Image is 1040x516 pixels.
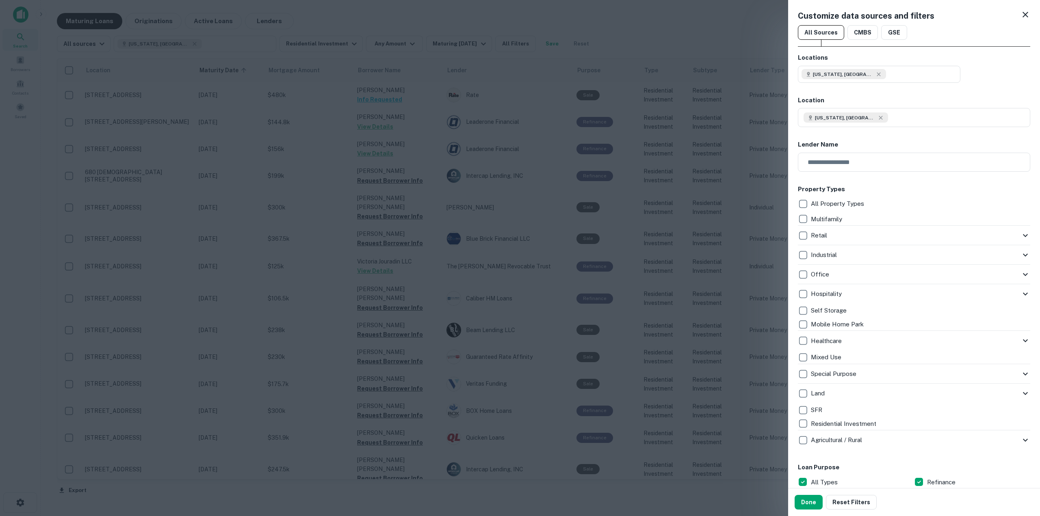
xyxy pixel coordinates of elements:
p: Land [811,389,826,398]
div: Office [798,265,1030,284]
p: All Types [811,477,839,487]
p: Residential Investment [811,419,878,429]
p: Self Storage [811,306,848,315]
span: [US_STATE], [GEOGRAPHIC_DATA] [815,114,876,121]
iframe: Chat Widget [999,451,1040,490]
button: [US_STATE], [GEOGRAPHIC_DATA] [798,66,960,83]
div: Hospitality [798,284,1030,304]
p: Healthcare [811,336,843,346]
p: Mixed Use [811,352,843,362]
p: SFR [811,405,824,415]
p: Retail [811,231,829,240]
span: [US_STATE], [GEOGRAPHIC_DATA] [813,71,874,78]
div: Retail [798,226,1030,245]
h6: Loan Purpose [798,463,1030,472]
button: GSE [881,25,907,40]
p: All Property Types [811,199,866,209]
p: Industrial [811,250,838,260]
div: Special Purpose [798,364,1030,384]
div: Agricultural / Rural [798,430,1030,450]
button: Reset Filters [826,495,877,510]
p: Agricultural / Rural [811,435,864,445]
p: Refinance [927,477,957,487]
h6: Lender Name [798,140,1030,149]
button: Done [795,495,823,510]
h6: Locations [798,53,1030,63]
h6: Property Types [798,185,1030,194]
p: Multifamily [811,214,844,224]
div: Industrial [798,245,1030,265]
div: Land [798,384,1030,403]
p: Office [811,270,831,279]
h5: Customize data sources and filters [798,10,934,22]
h6: Location [798,96,1030,105]
button: All Sources [798,25,844,40]
button: CMBS [847,25,878,40]
p: Mobile Home Park [811,320,865,329]
div: Healthcare [798,331,1030,350]
p: Special Purpose [811,369,858,379]
p: Hospitality [811,289,843,299]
